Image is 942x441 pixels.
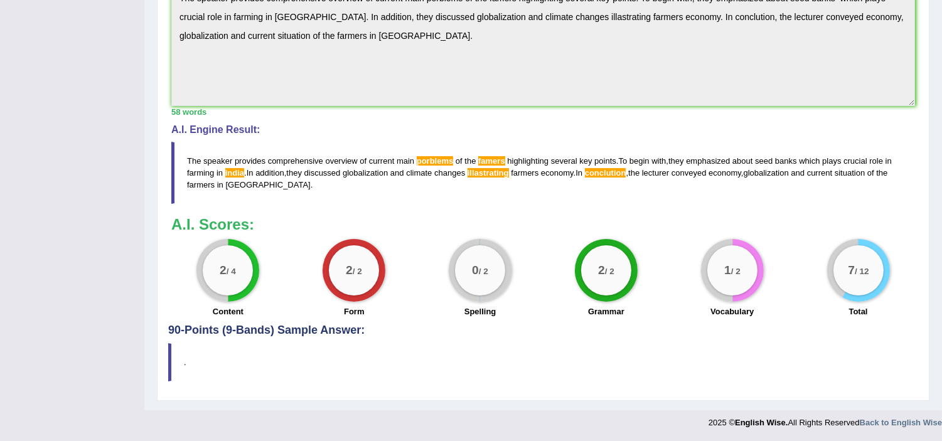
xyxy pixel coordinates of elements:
span: Possible spelling mistake found. (did you mean: farmers) [478,156,505,166]
span: the [464,156,476,166]
span: with [651,156,666,166]
span: current [807,168,832,178]
div: 58 words [171,106,915,118]
span: situation [835,168,865,178]
span: in [217,168,223,178]
span: key [579,156,592,166]
span: in [217,180,223,189]
small: / 2 [479,267,488,277]
span: lecturer [642,168,669,178]
small: / 2 [605,267,614,277]
span: discussed [304,168,341,178]
small: / 4 [227,267,236,277]
span: Possible spelling mistake found. (did you mean: problems) [417,156,454,166]
span: they [668,156,684,166]
span: economy [709,168,741,178]
span: The [187,156,201,166]
label: Spelling [464,306,496,317]
span: the [628,168,640,178]
span: Possible spelling mistake found. (did you mean: illustrating) [468,168,509,178]
span: current [369,156,394,166]
span: which [799,156,820,166]
big: 7 [848,263,855,277]
blockquote: . , . , . , , . [171,142,915,204]
big: 2 [220,263,227,277]
span: [GEOGRAPHIC_DATA] [225,180,310,189]
label: Content [213,306,244,317]
a: Back to English Wise [860,418,942,427]
label: Grammar [588,306,624,317]
span: main [397,156,414,166]
strong: English Wise. [735,418,788,427]
label: Vocabulary [710,306,754,317]
span: and [791,168,805,178]
span: To [618,156,627,166]
span: seed [755,156,773,166]
label: Total [849,306,868,317]
span: about [732,156,753,166]
blockquote: . [168,343,918,381]
span: plays [822,156,841,166]
span: overview [325,156,357,166]
span: in [886,156,892,166]
span: of [456,156,463,166]
span: In [247,168,254,178]
big: 2 [346,263,353,277]
span: role [869,156,883,166]
div: 2025 © All Rights Reserved [709,410,942,428]
span: comprehensive [268,156,323,166]
span: climate [406,168,432,178]
span: several [551,156,577,166]
span: economy [541,168,574,178]
span: points [594,156,616,166]
span: emphasized [686,156,730,166]
span: highlighting [507,156,549,166]
span: globalization [343,168,388,178]
span: and [390,168,404,178]
span: Possible spelling mistake found. (did you mean: conclusion) [585,168,626,178]
h4: A.I. Engine Result: [171,124,915,135]
span: begin [629,156,650,166]
span: they [286,168,302,178]
big: 2 [598,263,605,277]
span: of [867,168,874,178]
small: / 2 [731,267,740,277]
b: A.I. Scores: [171,216,254,233]
big: 1 [724,263,731,277]
span: farmers [511,168,538,178]
span: In [575,168,582,178]
span: addition [255,168,284,178]
small: / 2 [353,267,362,277]
span: banks [775,156,797,166]
span: crucial [843,156,867,166]
span: provides [235,156,265,166]
span: Possible typo: you repeated a whitespace (did you mean: ) [797,156,800,166]
label: Form [344,306,365,317]
span: conveyed [672,168,707,178]
small: / 12 [855,267,869,277]
span: farmers [187,180,215,189]
span: globalization [744,168,789,178]
big: 0 [472,263,479,277]
span: changes [434,168,465,178]
span: the [876,168,887,178]
span: of [360,156,367,166]
span: speaker [203,156,232,166]
span: farming [187,168,214,178]
span: Possible spelling mistake found. (did you mean: India) [225,168,244,178]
